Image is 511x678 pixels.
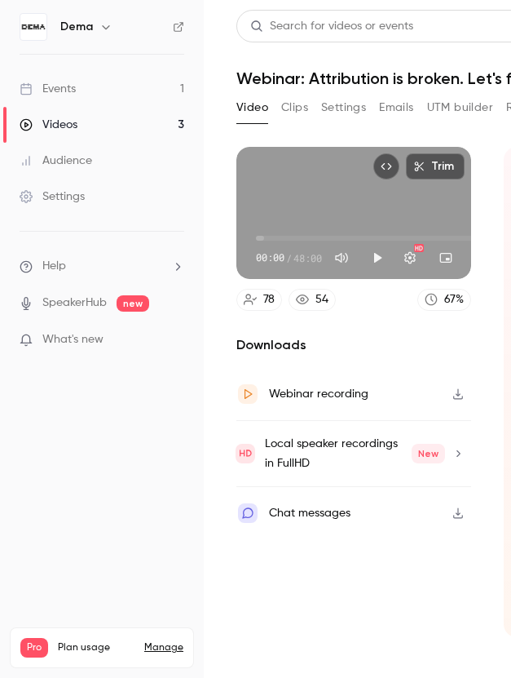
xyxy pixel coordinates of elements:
[144,641,183,654] a: Manage
[465,242,498,274] button: Full screen
[236,95,268,121] button: Video
[281,95,308,121] button: Clips
[20,258,184,275] li: help-dropdown-opener
[394,242,426,274] button: Settings
[412,444,445,463] span: New
[256,250,322,265] div: 00:00
[263,291,275,308] div: 78
[256,250,284,265] span: 00:00
[117,295,149,312] span: new
[373,153,399,179] button: Embed video
[417,289,471,311] a: 67%
[236,335,471,355] h2: Downloads
[361,242,394,274] button: Play
[20,81,76,97] div: Events
[20,188,85,205] div: Settings
[42,295,107,312] a: SpeakerHub
[414,244,424,252] div: HD
[42,331,104,348] span: What's new
[42,258,66,275] span: Help
[325,242,358,274] button: Mute
[20,153,92,169] div: Audience
[250,18,413,35] div: Search for videos or events
[58,641,134,654] span: Plan usage
[379,95,413,121] button: Emails
[406,153,465,179] button: Trim
[20,638,48,658] span: Pro
[236,289,282,311] a: 78
[315,291,328,308] div: 54
[60,19,93,35] h6: Dema
[165,333,184,348] iframe: Noticeable Trigger
[293,250,322,265] span: 48:00
[444,291,464,308] div: 67 %
[20,117,77,133] div: Videos
[289,289,336,311] a: 54
[269,503,350,523] div: Chat messages
[20,14,46,40] img: Dema
[286,250,292,265] span: /
[265,434,445,473] div: Local speaker recordings in FullHD
[430,242,462,274] button: Turn on miniplayer
[269,384,368,404] div: Webinar recording
[427,95,493,121] button: UTM builder
[321,95,366,121] button: Settings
